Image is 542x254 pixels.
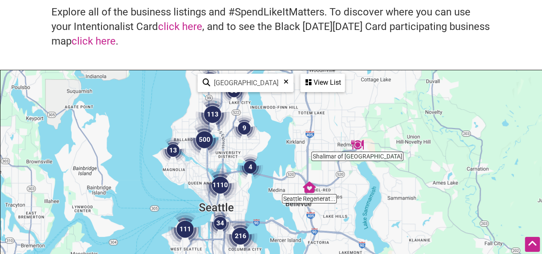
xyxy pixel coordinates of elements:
[301,75,344,91] div: View List
[51,5,491,48] h4: Explore all of the business listings and #SpendLikeItMatters. To discover where you can use your ...
[158,21,202,33] a: click here
[525,237,540,252] div: Scroll Back to Top
[300,74,345,92] div: See a list of the visible businesses
[192,94,233,135] div: 113
[72,35,116,47] a: click here
[218,75,250,107] div: 36
[234,151,267,183] div: 4
[200,164,241,206] div: 1110
[299,177,319,197] div: Seattle Regenerative Medicine
[184,119,225,160] div: 500
[210,75,288,91] input: Type to find and filter...
[347,135,367,155] div: Shalimar of Seattle
[165,209,206,250] div: 111
[228,112,261,144] div: 9
[204,207,237,239] div: 34
[194,64,226,97] div: 8
[157,134,189,167] div: 13
[198,74,293,92] div: Type to search and filter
